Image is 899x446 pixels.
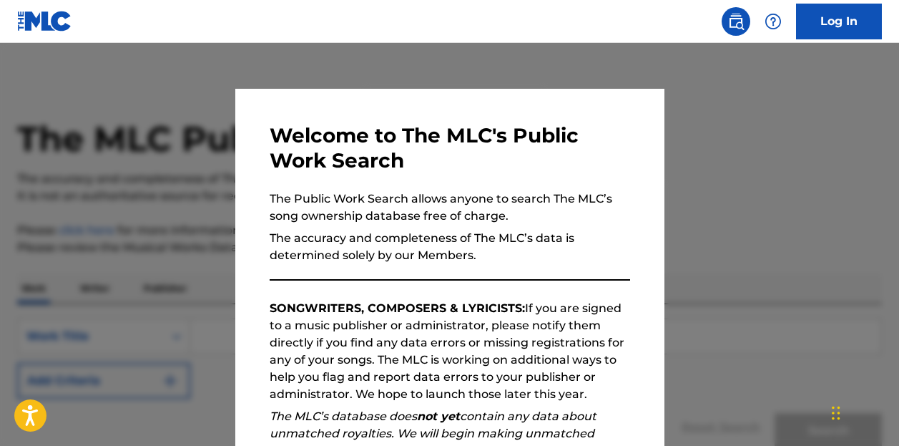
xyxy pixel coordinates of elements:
img: help [765,13,782,30]
p: The accuracy and completeness of The MLC’s data is determined solely by our Members. [270,230,630,264]
img: MLC Logo [17,11,72,31]
div: Drag [832,392,840,435]
p: The Public Work Search allows anyone to search The MLC’s song ownership database free of charge. [270,190,630,225]
strong: not yet [417,409,460,423]
iframe: Chat Widget [827,377,899,446]
div: Help [759,7,787,36]
strong: SONGWRITERS, COMPOSERS & LYRICISTS: [270,301,525,315]
a: Log In [796,4,882,39]
a: Public Search [722,7,750,36]
img: search [727,13,745,30]
p: If you are signed to a music publisher or administrator, please notify them directly if you find ... [270,300,630,403]
h3: Welcome to The MLC's Public Work Search [270,123,630,173]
